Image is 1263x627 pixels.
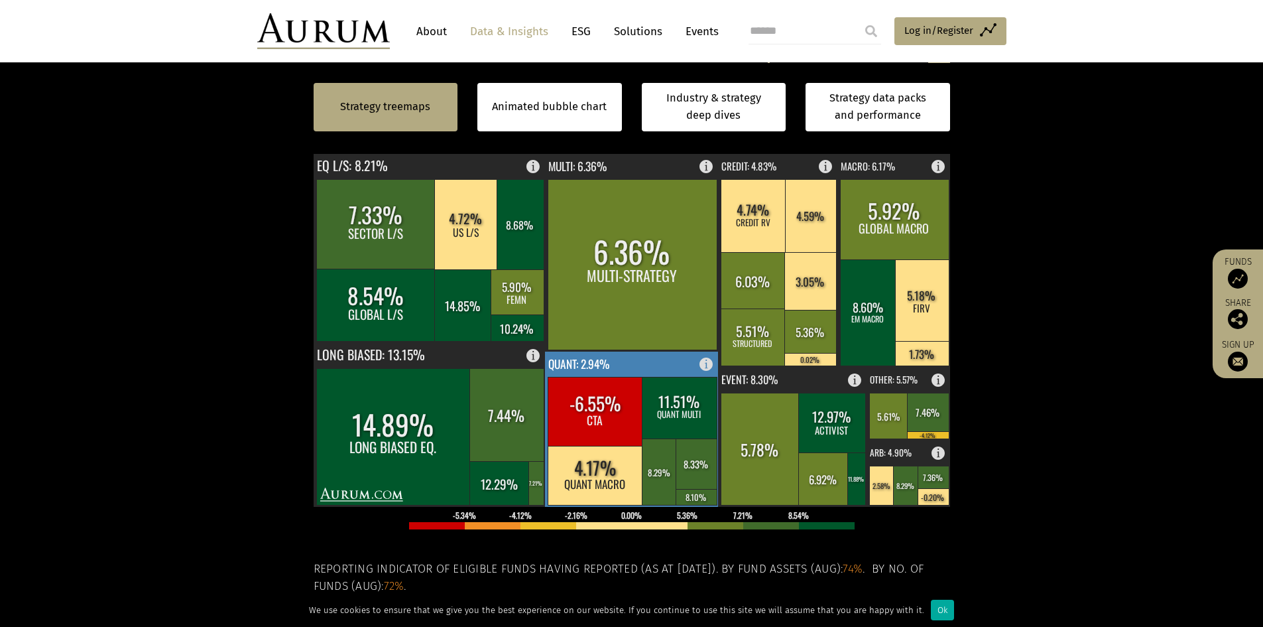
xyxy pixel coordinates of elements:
[492,98,607,115] a: Animated bubble chart
[1228,269,1248,289] img: Access Funds
[931,600,954,620] div: Ok
[679,19,719,44] a: Events
[1219,299,1256,329] div: Share
[1228,352,1248,372] img: Sign up to our newsletter
[463,19,555,44] a: Data & Insights
[642,83,786,131] a: Industry & strategy deep dives
[565,19,597,44] a: ESG
[894,17,1006,45] a: Log in/Register
[806,83,950,131] a: Strategy data packs and performance
[340,98,430,115] a: Strategy treemaps
[858,18,884,44] input: Submit
[1228,309,1248,329] img: Share this post
[843,562,863,576] span: 74%
[314,561,950,596] h5: Reporting indicator of eligible funds having reported (as at [DATE]). By fund assets (Aug): . By ...
[1219,256,1256,289] a: Funds
[410,19,453,44] a: About
[257,13,390,49] img: Aurum
[1219,339,1256,372] a: Sign up
[607,19,669,44] a: Solutions
[904,23,973,38] span: Log in/Register
[384,579,404,593] span: 72%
